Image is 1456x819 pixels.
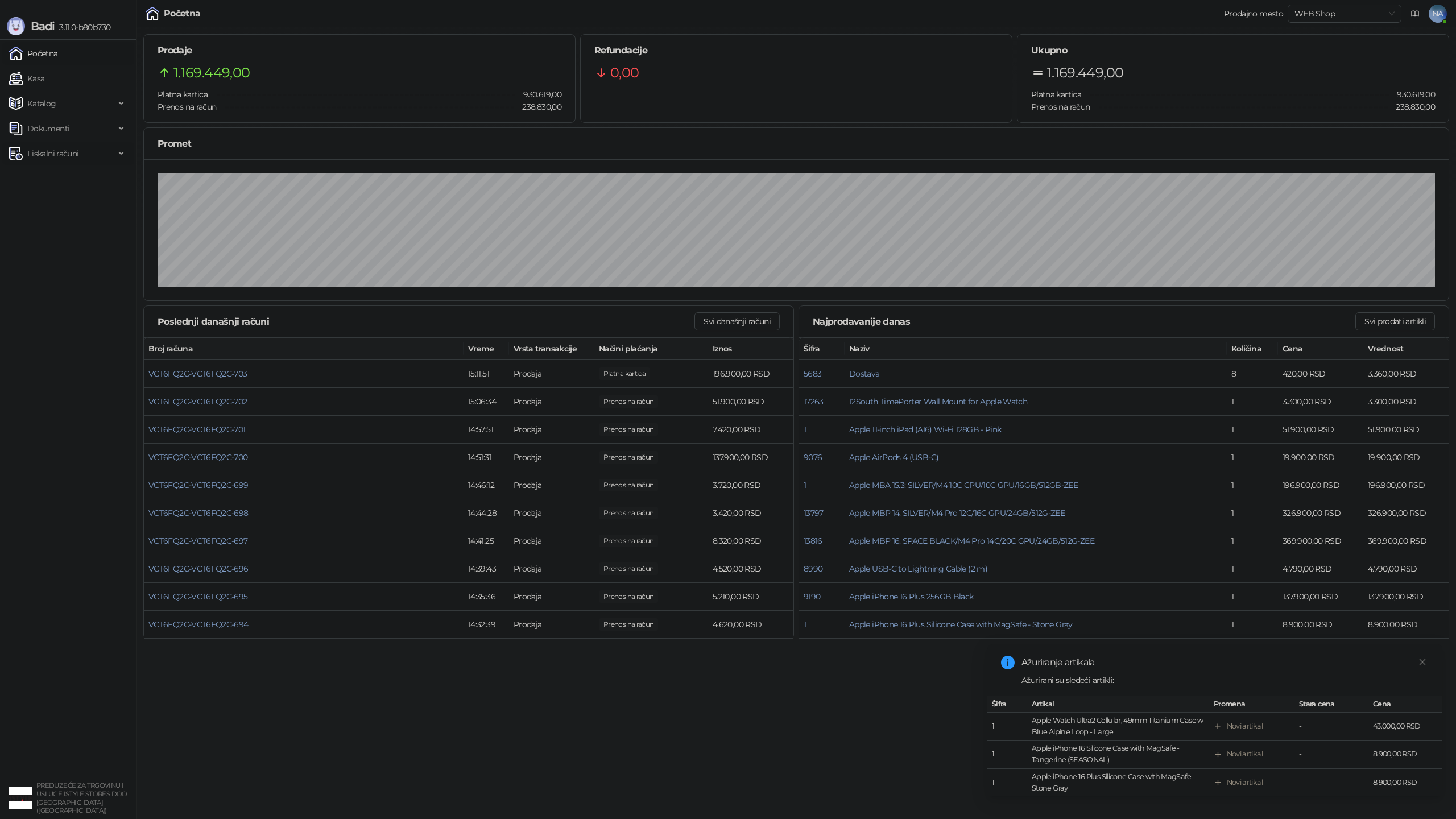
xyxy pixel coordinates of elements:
[594,44,998,57] h5: Refundacije
[464,471,509,499] td: 14:46:12
[509,471,594,499] td: Prodaja
[1227,555,1278,583] td: 1
[158,136,1435,151] div: Promet
[509,360,594,388] td: Prodaja
[1278,611,1363,639] td: 8.900,00 RSD
[987,741,1027,769] td: 1
[1278,471,1363,499] td: 196.900,00 RSD
[464,338,509,360] th: Vreme
[1027,713,1209,741] td: Apple Watch Ultra2 Cellular, 49mm Titanium Case w Blue Alpine Loop - Large
[1027,696,1209,713] th: Artikal
[1294,5,1395,22] span: WEB Shop
[1227,444,1278,471] td: 1
[1389,88,1435,101] span: 930.619,00
[804,591,820,602] button: 9190
[1418,658,1426,666] span: close
[1416,656,1429,668] a: Close
[694,312,780,330] button: Svi današnji računi
[599,423,658,436] span: 7.420,00
[804,508,824,518] button: 13797
[804,619,806,630] button: 1
[148,564,249,574] button: VCT6FQ2C-VCT6FQ2C-696
[148,591,248,602] button: VCT6FQ2C-VCT6FQ2C-695
[509,338,594,360] th: Vrsta transakcije
[1294,741,1368,769] td: -
[599,507,658,519] span: 3.420,00
[804,480,806,490] button: 1
[1355,312,1435,330] button: Svi prodati artikli
[1363,527,1449,555] td: 369.900,00 RSD
[464,499,509,527] td: 14:44:28
[845,338,1227,360] th: Naziv
[1227,416,1278,444] td: 1
[1363,471,1449,499] td: 196.900,00 RSD
[1227,527,1278,555] td: 1
[1227,611,1278,639] td: 1
[708,611,793,639] td: 4.620,00 RSD
[1278,583,1363,611] td: 137.900,00 RSD
[849,396,1027,407] button: 12South TimePorter Wall Mount for Apple Watch
[1278,338,1363,360] th: Cena
[1294,696,1368,713] th: Stara cena
[9,42,58,65] a: Početna
[1363,499,1449,527] td: 326.900,00 RSD
[509,555,594,583] td: Prodaja
[509,611,594,639] td: Prodaja
[1031,102,1090,112] span: Prenos na račun
[464,444,509,471] td: 14:51:31
[515,88,561,101] span: 930.619,00
[514,101,561,113] span: 238.830,00
[27,142,78,165] span: Fiskalni računi
[1227,388,1278,416] td: 1
[708,527,793,555] td: 8.320,00 RSD
[509,444,594,471] td: Prodaja
[708,338,793,360] th: Iznos
[1227,749,1263,760] div: Novi artikal
[849,480,1078,490] button: Apple MBA 15.3: SILVER/M4 10C CPU/10C GPU/16GB/512GB-ZEE
[31,19,55,33] span: Badi
[849,452,938,462] button: Apple AirPods 4 (USB-C)
[849,564,987,574] button: Apple USB-C to Lightning Cable (2 m)
[849,536,1094,546] button: Apple MBP 16: SPACE BLACK/M4 Pro 14C/20C GPU/24GB/512G-ZEE
[1363,416,1449,444] td: 51.900,00 RSD
[804,536,822,546] button: 13816
[708,360,793,388] td: 196.900,00 RSD
[599,618,658,631] span: 4.620,00
[1227,777,1263,788] div: Novi artikal
[708,444,793,471] td: 137.900,00 RSD
[55,22,110,32] span: 3.11.0-b80b730
[1021,674,1429,686] div: Ažurirani su sledeći artikli:
[148,396,247,407] button: VCT6FQ2C-VCT6FQ2C-702
[1294,769,1368,797] td: -
[1363,555,1449,583] td: 4.790,00 RSD
[27,92,56,115] span: Katalog
[509,499,594,527] td: Prodaja
[1224,10,1283,18] div: Prodajno mesto
[164,9,201,18] div: Početna
[158,315,694,329] div: Poslednji današnji računi
[27,117,69,140] span: Dokumenti
[148,619,249,630] button: VCT6FQ2C-VCT6FQ2C-694
[1047,62,1123,84] span: 1.169.449,00
[148,452,248,462] button: VCT6FQ2C-VCT6FQ2C-700
[464,388,509,416] td: 15:06:34
[148,369,247,379] span: VCT6FQ2C-VCT6FQ2C-703
[509,388,594,416] td: Prodaja
[509,527,594,555] td: Prodaja
[849,619,1073,630] button: Apple iPhone 16 Plus Silicone Case with MagSafe - Stone Gray
[173,62,250,84] span: 1.169.449,00
[599,590,658,603] span: 5.210,00
[1368,741,1442,769] td: 8.900,00 RSD
[9,787,32,809] img: 64x64-companyLogo-77b92cf4-9946-4f36-9751-bf7bb5fd2c7d.png
[148,480,249,490] span: VCT6FQ2C-VCT6FQ2C-699
[1368,696,1442,713] th: Cena
[148,508,249,518] span: VCT6FQ2C-VCT6FQ2C-698
[1363,611,1449,639] td: 8.900,00 RSD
